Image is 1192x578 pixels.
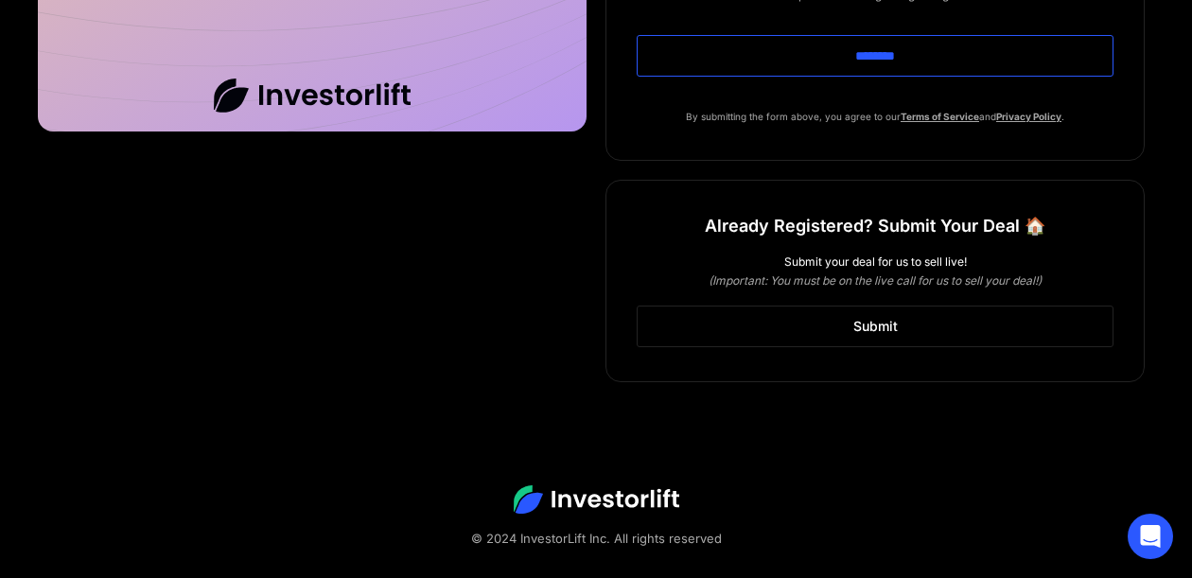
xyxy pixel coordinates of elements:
[705,209,1045,243] h1: Already Registered? Submit Your Deal 🏠
[76,529,1116,548] div: © 2024 InvestorLift Inc. All rights reserved
[637,306,1113,347] a: Submit
[1128,514,1173,559] div: Open Intercom Messenger
[996,111,1061,122] a: Privacy Policy
[637,107,1113,126] p: By submitting the form above, you agree to our and .
[901,111,979,122] a: Terms of Service
[709,273,1042,288] em: (Important: You must be on the live call for us to sell your deal!)
[637,253,1113,271] div: Submit your deal for us to sell live!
